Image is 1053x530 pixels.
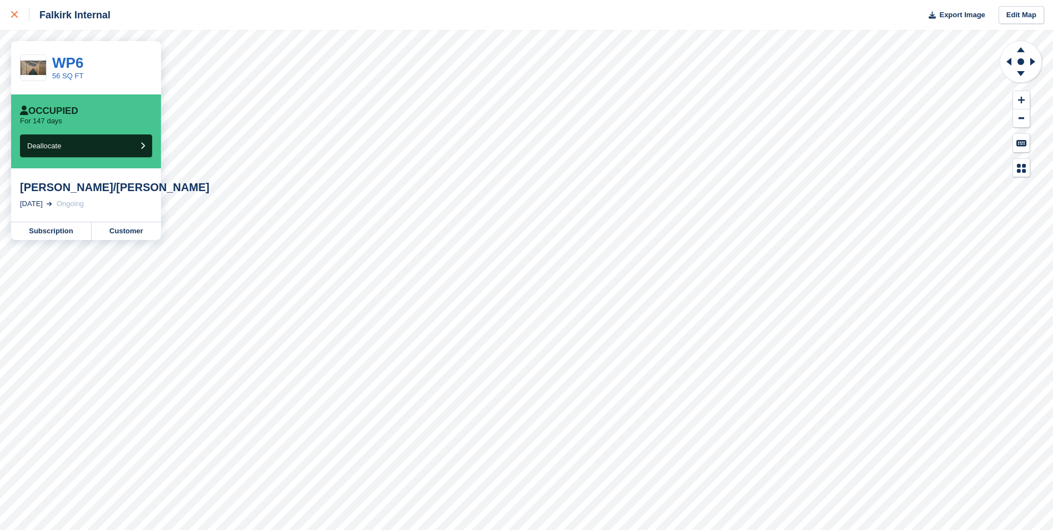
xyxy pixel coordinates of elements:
[1013,109,1030,128] button: Zoom Out
[47,202,52,206] img: arrow-right-light-icn-cde0832a797a2874e46488d9cf13f60e5c3a73dbe684e267c42b8395dfbc2abf.svg
[20,106,78,117] div: Occupied
[29,8,110,22] div: Falkirk Internal
[20,117,62,126] p: For 147 days
[20,198,43,209] div: [DATE]
[999,6,1044,24] a: Edit Map
[11,222,92,240] a: Subscription
[21,61,46,75] img: 7.jpg
[20,181,152,194] div: [PERSON_NAME]/[PERSON_NAME]
[27,142,61,150] span: Deallocate
[939,9,985,21] span: Export Image
[57,198,84,209] div: Ongoing
[1013,91,1030,109] button: Zoom In
[20,134,152,157] button: Deallocate
[1013,159,1030,177] button: Map Legend
[52,54,83,71] a: WP6
[92,222,161,240] a: Customer
[922,6,985,24] button: Export Image
[1013,134,1030,152] button: Keyboard Shortcuts
[52,72,83,80] a: 56 SQ FT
